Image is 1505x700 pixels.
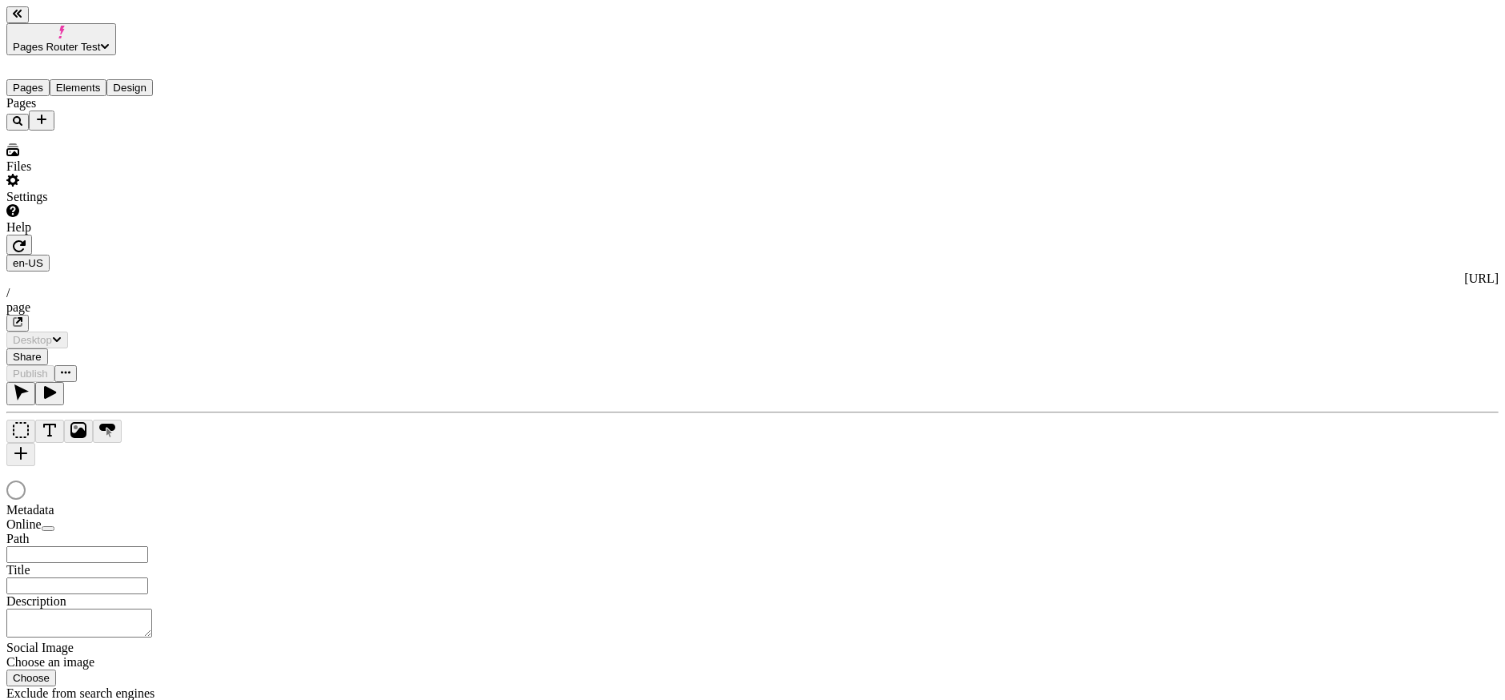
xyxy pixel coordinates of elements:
span: Exclude from search engines [6,686,155,700]
div: page [6,300,1499,315]
div: Pages [6,96,199,111]
button: Design [106,79,153,96]
span: Choose [13,672,50,684]
button: Button [93,420,122,443]
button: Open locale picker [6,255,50,272]
span: Share [13,351,42,363]
button: Share [6,348,48,365]
div: Files [6,159,199,174]
span: Description [6,594,66,608]
button: Publish [6,365,54,382]
div: [URL] [6,272,1499,286]
div: Metadata [6,503,199,517]
span: Social Image [6,641,74,654]
div: Help [6,220,199,235]
span: Desktop [13,334,52,346]
span: Publish [13,368,48,380]
span: en-US [13,257,43,269]
button: Box [6,420,35,443]
div: Choose an image [6,655,199,670]
button: Text [35,420,64,443]
button: Choose [6,670,56,686]
span: Online [6,517,42,531]
button: Elements [50,79,107,96]
div: / [6,286,1499,300]
button: Pages Router Test [6,23,116,55]
span: Title [6,563,30,577]
span: Pages Router Test [13,41,100,53]
button: Image [64,420,93,443]
span: Path [6,532,29,545]
button: Desktop [6,332,68,348]
div: Settings [6,190,199,204]
button: Pages [6,79,50,96]
button: Add new [29,111,54,131]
